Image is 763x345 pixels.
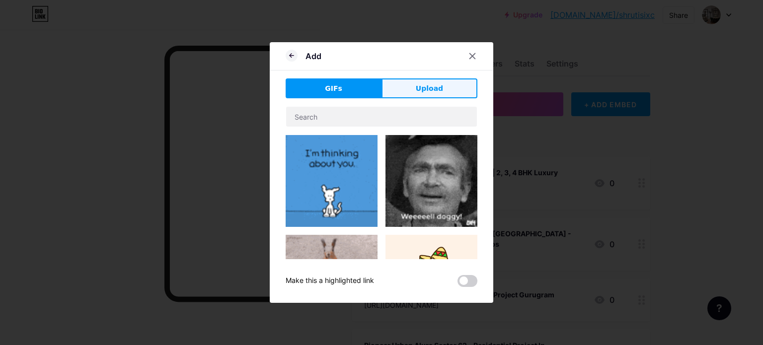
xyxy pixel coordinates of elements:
img: Gihpy [286,235,378,312]
img: Gihpy [286,135,378,227]
div: Add [305,50,321,62]
input: Search [286,107,477,127]
img: Gihpy [385,135,477,227]
span: Upload [416,83,443,94]
div: Make this a highlighted link [286,275,374,287]
img: Gihpy [385,235,477,327]
span: GIFs [325,83,342,94]
button: GIFs [286,78,381,98]
button: Upload [381,78,477,98]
